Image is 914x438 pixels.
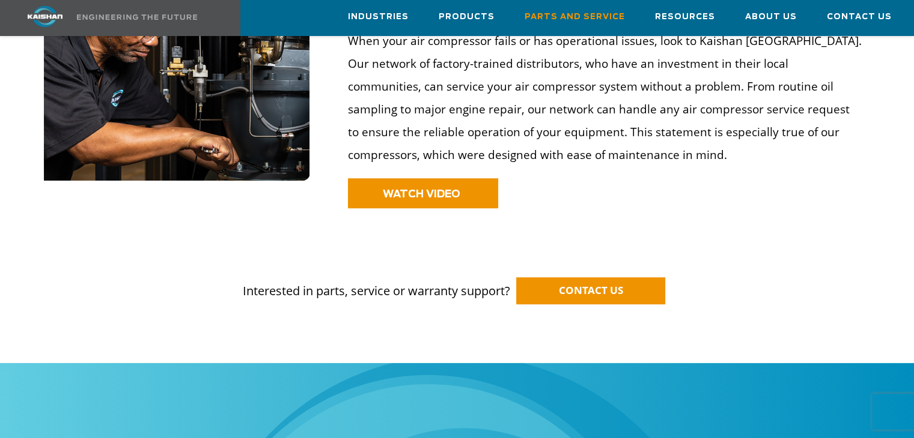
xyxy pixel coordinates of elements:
[348,29,862,166] p: When your air compressor fails or has operational issues, look to Kaishan [GEOGRAPHIC_DATA]. Our ...
[745,10,797,24] span: About Us
[77,14,197,20] img: Engineering the future
[559,283,623,297] span: CONTACT US
[348,178,498,208] a: WATCH VIDEO
[655,10,715,24] span: Resources
[827,1,892,33] a: Contact Us
[525,1,625,33] a: Parts and Service
[525,10,625,24] span: Parts and Service
[827,10,892,24] span: Contact Us
[383,189,460,199] span: WATCH VIDEO
[348,10,409,24] span: Industries
[516,277,665,304] a: CONTACT US
[655,1,715,33] a: Resources
[745,1,797,33] a: About Us
[439,10,495,24] span: Products
[439,1,495,33] a: Products
[348,1,409,33] a: Industries
[44,259,870,300] p: Interested in parts, service or warranty support?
